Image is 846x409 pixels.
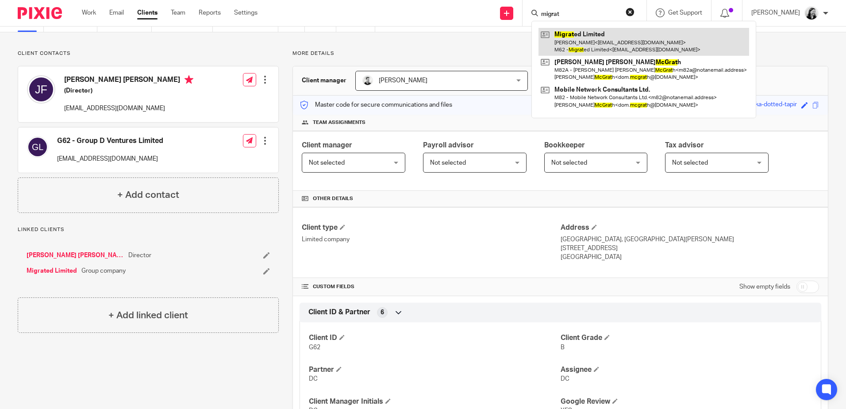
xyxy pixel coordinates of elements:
[302,235,560,244] p: Limited company
[128,251,151,260] span: Director
[109,8,124,17] a: Email
[302,283,560,290] h4: CUSTOM FIELDS
[561,235,819,244] p: [GEOGRAPHIC_DATA], [GEOGRAPHIC_DATA][PERSON_NAME]
[739,282,790,291] label: Show empty fields
[171,8,185,17] a: Team
[379,77,427,84] span: [PERSON_NAME]
[57,136,163,146] h4: G62 - Group D Ventures Limited
[234,8,258,17] a: Settings
[423,142,474,149] span: Payroll advisor
[27,136,48,158] img: svg%3E
[27,75,55,104] img: svg%3E
[81,266,126,275] span: Group company
[300,100,452,109] p: Master code for secure communications and files
[561,223,819,232] h4: Address
[117,188,179,202] h4: + Add contact
[561,397,812,406] h4: Google Review
[672,160,708,166] span: Not selected
[18,50,279,57] p: Client contacts
[362,75,373,86] img: Dave_2025.jpg
[540,11,620,19] input: Search
[313,195,353,202] span: Other details
[137,8,158,17] a: Clients
[292,50,828,57] p: More details
[626,8,634,16] button: Clear
[561,333,812,343] h4: Client Grade
[302,223,560,232] h4: Client type
[64,104,193,113] p: [EMAIL_ADDRESS][DOMAIN_NAME]
[302,142,352,149] span: Client manager
[82,8,96,17] a: Work
[561,344,565,351] span: B
[544,142,585,149] span: Bookkeeper
[551,160,587,166] span: Not selected
[64,75,193,86] h4: [PERSON_NAME] [PERSON_NAME]
[561,253,819,262] p: [GEOGRAPHIC_DATA]
[804,6,819,20] img: Helen_2025.jpg
[665,142,704,149] span: Tax advisor
[309,397,560,406] h4: Client Manager Initials
[381,308,384,317] span: 6
[18,7,62,19] img: Pixie
[561,365,812,374] h4: Assignee
[313,119,365,126] span: Team assignments
[57,154,163,163] p: [EMAIL_ADDRESS][DOMAIN_NAME]
[561,376,569,382] span: DC
[185,75,193,84] i: Primary
[27,266,77,275] a: Migrated Limited
[27,251,124,260] a: [PERSON_NAME] [PERSON_NAME]
[309,376,318,382] span: DC
[309,333,560,343] h4: Client ID
[668,10,702,16] span: Get Support
[302,76,346,85] h3: Client manager
[430,160,466,166] span: Not selected
[199,8,221,17] a: Reports
[64,86,193,95] h5: (Director)
[18,226,279,233] p: Linked clients
[561,244,819,253] p: [STREET_ADDRESS]
[308,308,370,317] span: Client ID & Partner
[309,365,560,374] h4: Partner
[751,8,800,17] p: [PERSON_NAME]
[309,344,320,351] span: G62
[309,160,345,166] span: Not selected
[108,309,188,322] h4: + Add linked client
